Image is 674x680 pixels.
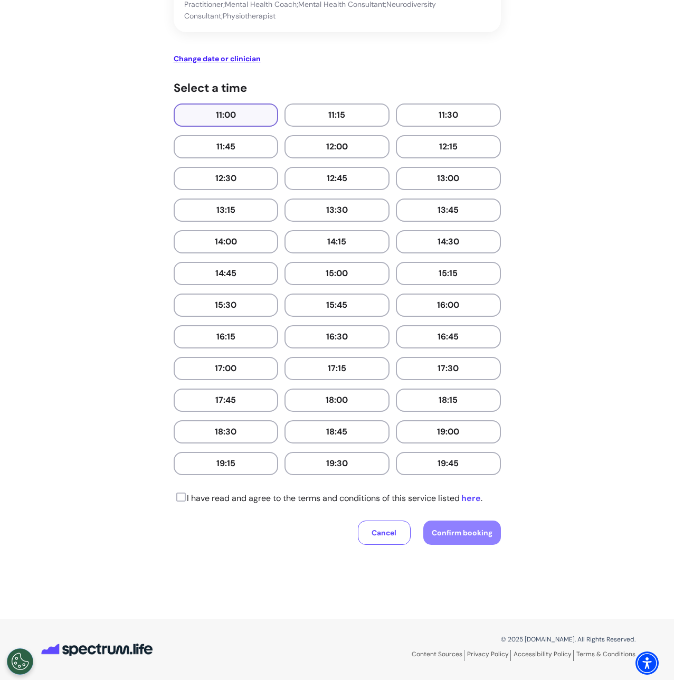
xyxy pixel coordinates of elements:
[174,357,279,380] button: 17:00
[284,389,390,412] button: 18:00
[174,135,279,158] button: 11:45
[284,135,390,158] button: 12:00
[174,199,279,222] button: 13:15
[174,230,279,253] button: 14:00
[284,103,390,127] button: 11:15
[174,492,482,505] p: I have read and agree to the terms and conditions of this service listed .
[467,650,511,661] a: Privacy Policy
[284,452,390,475] button: 19:30
[396,230,501,253] button: 14:30
[284,325,390,348] button: 16:30
[576,650,635,658] a: Terms & Conditions
[174,420,279,443] button: 18:30
[423,521,501,545] button: Confirm booking
[396,135,501,158] button: 12:15
[39,637,155,662] img: Spectrum.Life logo
[396,262,501,285] button: 15:15
[174,294,279,317] button: 15:30
[396,357,501,380] button: 17:30
[174,53,261,64] button: Change date or clinician
[284,420,390,443] button: 18:45
[284,230,390,253] button: 14:15
[396,199,501,222] button: 13:45
[174,262,279,285] button: 14:45
[396,167,501,190] button: 13:00
[396,294,501,317] button: 16:00
[396,389,501,412] button: 18:15
[396,420,501,443] button: 19:00
[284,199,390,222] button: 13:30
[396,103,501,127] button: 11:30
[7,648,33,675] button: Open Preferences
[174,452,279,475] button: 19:15
[432,528,492,537] span: Confirm booking
[412,650,464,661] a: Content Sources
[174,325,279,348] button: 16:15
[460,493,481,504] a: here
[174,167,279,190] button: 12:30
[174,103,279,127] button: 11:00
[284,357,390,380] button: 17:15
[345,635,635,644] p: © 2025 [DOMAIN_NAME]. All Rights Reserved.
[635,651,659,675] div: Accessibility Menu
[284,167,390,190] button: 12:45
[284,294,390,317] button: 15:45
[514,650,574,661] a: Accessibility Policy
[174,389,279,412] button: 17:45
[174,81,501,95] h4: Select a time
[396,325,501,348] button: 16:45
[358,521,411,545] button: Cancel
[396,452,501,475] button: 19:45
[284,262,390,285] button: 15:00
